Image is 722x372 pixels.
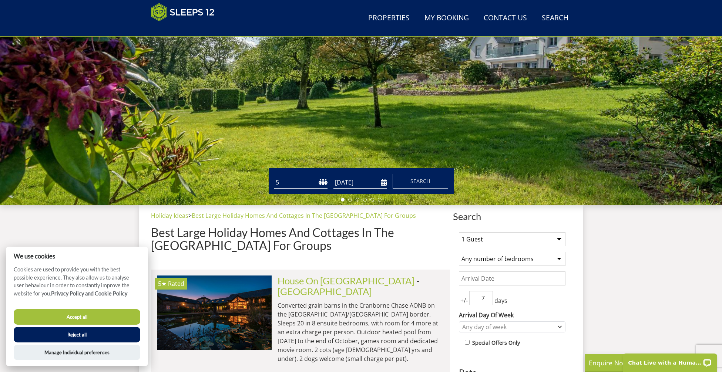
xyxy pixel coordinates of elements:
[493,296,509,305] span: days
[278,286,372,297] a: [GEOGRAPHIC_DATA]
[422,10,472,27] a: My Booking
[14,309,140,325] button: Accept all
[472,339,520,347] label: Special Offers Only
[453,211,571,221] span: Search
[539,10,571,27] a: Search
[147,26,225,32] iframe: Customer reviews powered by Trustpilot
[410,177,430,185] span: Search
[278,301,444,363] p: Converted grain barns in the Cranborne Chase AONB on the [GEOGRAPHIC_DATA]/[GEOGRAPHIC_DATA] bord...
[157,275,272,349] a: 5★ Rated
[158,280,167,288] span: House On The Hill has a 5 star rating under the Quality in Tourism Scheme
[151,212,188,220] a: Holiday Ideas
[589,358,700,368] p: Enquire Now
[333,176,387,189] input: Arrival Date
[278,275,414,286] a: House On [GEOGRAPHIC_DATA]
[481,10,530,27] a: Contact Us
[459,311,565,319] label: Arrival Day Of Week
[6,253,148,260] h2: We use cookies
[393,174,448,189] button: Search
[51,290,127,297] a: Privacy Policy and Cookie Policy
[459,296,469,305] span: +/-
[6,266,148,303] p: Cookies are used to provide you with the best possible experience. They also allow us to analyse ...
[459,321,565,332] div: Combobox
[459,271,565,285] input: Arrival Date
[14,345,140,360] button: Manage Individual preferences
[618,349,722,372] iframe: LiveChat chat widget
[365,10,413,27] a: Properties
[278,275,420,297] span: -
[157,275,272,349] img: house-on-the-hill-large-holiday-home-accommodation-wiltshire-sleeps-16.original.jpg
[192,212,416,220] a: Best Large Holiday Homes And Cottages In The [GEOGRAPHIC_DATA] For Groups
[151,226,450,252] h1: Best Large Holiday Homes And Cottages In The [GEOGRAPHIC_DATA] For Groups
[188,212,192,220] span: >
[14,327,140,342] button: Reject all
[151,3,215,21] img: Sleeps 12
[460,323,556,331] div: Any day of week
[168,280,184,288] span: Rated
